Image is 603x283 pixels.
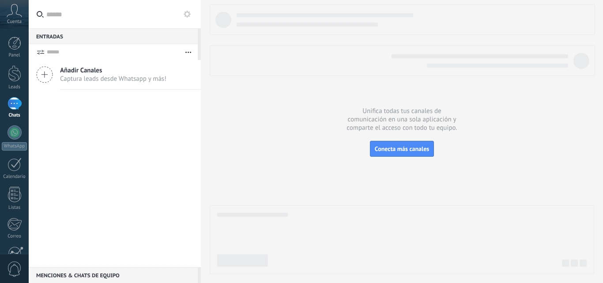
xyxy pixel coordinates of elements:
span: Conecta más canales [375,145,429,153]
div: Menciones & Chats de equipo [29,267,198,283]
div: Chats [2,113,27,118]
div: Panel [2,53,27,58]
button: Conecta más canales [370,141,434,157]
div: Listas [2,205,27,211]
div: WhatsApp [2,142,27,151]
div: Calendario [2,174,27,180]
span: Añadir Canales [60,66,166,75]
span: Captura leads desde Whatsapp y más! [60,75,166,83]
div: Correo [2,234,27,239]
span: Cuenta [7,19,22,25]
div: Leads [2,84,27,90]
div: Entradas [29,28,198,44]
